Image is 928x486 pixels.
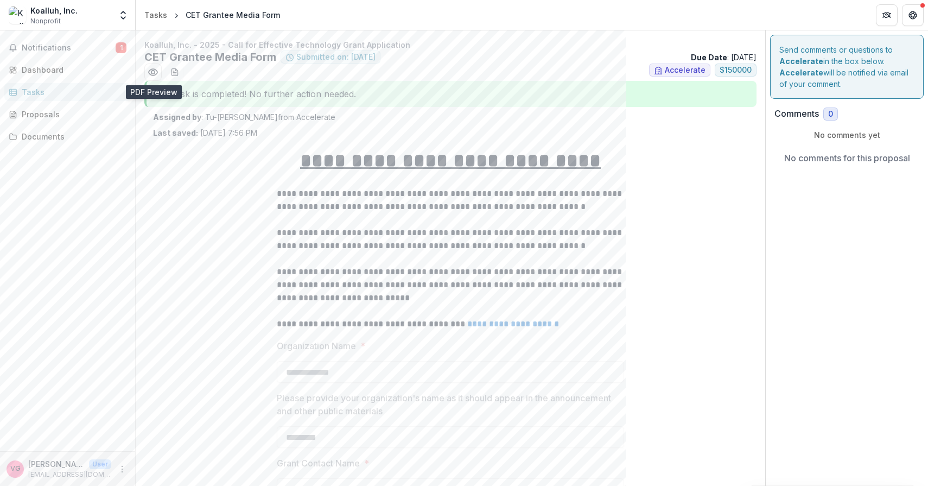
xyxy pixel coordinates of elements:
[28,458,85,470] p: [PERSON_NAME]
[116,463,129,476] button: More
[144,9,167,21] div: Tasks
[784,152,910,165] p: No comments for this proposal
[277,339,356,352] p: Organization Name
[144,51,276,64] h2: CET Grantee Media Form
[828,110,833,119] span: 0
[28,470,111,479] p: [EMAIL_ADDRESS][DOMAIN_NAME]
[774,129,919,141] p: No comments yet
[4,128,131,146] a: Documents
[691,52,757,63] p: : [DATE]
[22,131,122,142] div: Documents
[691,53,727,62] strong: Due Date
[140,7,284,23] nav: breadcrumb
[4,61,131,79] a: Dashboard
[296,53,376,62] span: Submitted on: [DATE]
[9,7,26,24] img: Koalluh, Inc.
[4,83,131,101] a: Tasks
[22,43,116,53] span: Notifications
[22,64,122,75] div: Dashboard
[4,39,131,56] button: Notifications1
[186,9,280,21] div: CET Grantee Media Form
[153,112,201,122] strong: Assigned by
[153,111,748,123] p: : Tu-[PERSON_NAME] from Accelerate
[779,68,823,77] strong: Accelerate
[770,35,924,99] div: Send comments or questions to in the box below. will be notified via email of your comment.
[4,105,131,123] a: Proposals
[665,66,705,75] span: Accelerate
[774,109,819,119] h2: Comments
[30,5,78,16] div: Koalluh, Inc.
[116,4,131,26] button: Open entity switcher
[779,56,823,66] strong: Accelerate
[277,392,618,418] p: Please provide your organization's name as it should appear in the announcement and other public ...
[89,459,111,469] p: User
[116,42,126,53] span: 1
[22,86,122,98] div: Tasks
[144,39,757,51] p: Koalluh, Inc. - 2025 - Call for Effective Technology Grant Application
[22,109,122,120] div: Proposals
[153,128,198,137] strong: Last saved:
[10,465,21,472] div: Varun Gulati
[153,127,257,138] p: [DATE] 7:56 PM
[876,4,898,26] button: Partners
[277,457,360,470] p: Grant Contact Name
[144,64,162,81] button: Preview 7fe74c05-3c8c-4955-9e91-f87ac4088ee1.pdf
[902,4,924,26] button: Get Help
[30,16,61,26] span: Nonprofit
[140,7,171,23] a: Tasks
[144,81,757,107] div: Task is completed! No further action needed.
[720,66,752,75] span: $ 150000
[166,64,183,81] button: download-word-button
